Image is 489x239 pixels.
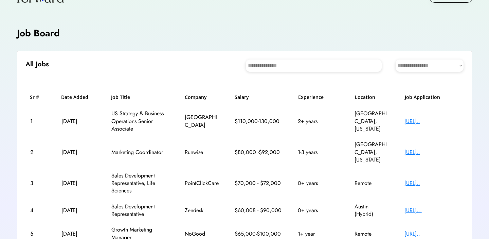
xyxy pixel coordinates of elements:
[298,94,339,101] h6: Experience
[404,149,459,156] div: [URL]..
[355,180,388,187] div: Remote
[185,207,219,214] div: Zendesk
[17,27,60,40] h4: Job Board
[111,149,169,156] div: Marketing Coordinator
[298,149,339,156] div: 1-3 years
[355,110,388,133] div: [GEOGRAPHIC_DATA], [US_STATE]
[235,207,282,214] div: $60,008 - $90,000
[235,118,282,125] div: $110,000-130,000
[185,180,219,187] div: PointClickCare
[30,230,46,238] div: 5
[61,230,95,238] div: [DATE]
[111,172,169,195] div: Sales Development Representative, Life Sciences
[355,230,388,238] div: Remote
[111,110,169,133] div: US Strategy & Business Operations Senior Associate
[111,203,169,218] div: Sales Development Representative
[298,118,339,125] div: 2+ years
[404,230,459,238] div: [URL]..
[25,59,49,69] h6: All Jobs
[235,94,282,101] h6: Salary
[235,149,282,156] div: $80,000 -$92,000
[30,94,45,101] h6: Sr #
[185,114,219,129] div: [GEOGRAPHIC_DATA]
[298,180,339,187] div: 0+ years
[61,118,95,125] div: [DATE]
[61,149,95,156] div: [DATE]
[404,207,459,214] div: [URL]...
[185,94,219,101] h6: Company
[30,118,46,125] div: 1
[298,207,339,214] div: 0+ years
[61,94,95,101] h6: Date Added
[111,94,130,101] h6: Job Title
[61,180,95,187] div: [DATE]
[404,180,459,187] div: [URL]..
[30,149,46,156] div: 2
[235,180,282,187] div: $70,000 - $72,000
[405,94,459,101] h6: Job Application
[355,141,388,164] div: [GEOGRAPHIC_DATA], [US_STATE]
[30,207,46,214] div: 4
[30,180,46,187] div: 3
[235,230,282,238] div: $65,000-$100,000
[61,207,95,214] div: [DATE]
[355,203,388,218] div: Austin (Hybrid)
[185,230,219,238] div: NoGood
[404,118,459,125] div: [URL]..
[355,94,389,101] h6: Location
[298,230,339,238] div: 1+ year
[185,149,219,156] div: Runwise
